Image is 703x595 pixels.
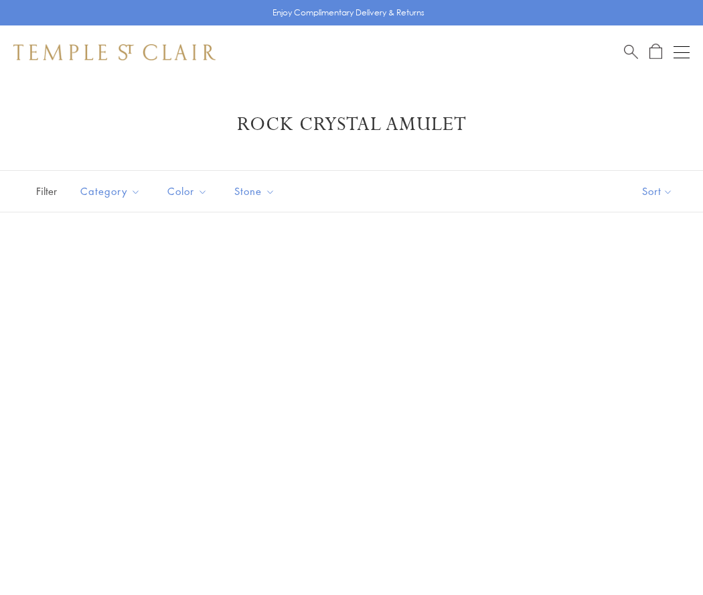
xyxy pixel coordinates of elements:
[70,176,151,206] button: Category
[649,44,662,60] a: Open Shopping Bag
[161,183,218,200] span: Color
[74,183,151,200] span: Category
[674,44,690,60] button: Open navigation
[624,44,638,60] a: Search
[224,176,285,206] button: Stone
[612,171,703,212] button: Show sort by
[33,113,670,137] h1: Rock Crystal Amulet
[13,44,216,60] img: Temple St. Clair
[272,6,424,19] p: Enjoy Complimentary Delivery & Returns
[157,176,218,206] button: Color
[228,183,285,200] span: Stone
